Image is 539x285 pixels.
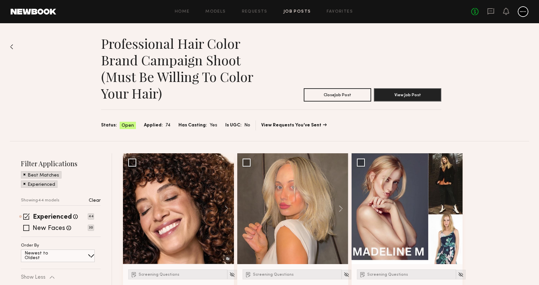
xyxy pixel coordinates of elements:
a: Models [205,10,226,14]
img: Back to previous page [10,44,13,49]
img: Unhide Model [344,272,349,277]
span: Open [122,122,134,129]
button: View Job Post [374,88,441,102]
a: Favorites [327,10,353,14]
span: Applied: [144,122,163,129]
span: Status: [101,122,117,129]
img: Submission Icon [131,271,137,278]
p: Best Matches [28,173,59,178]
span: Screening Questions [253,273,294,277]
p: Newest to Oldest [25,251,64,260]
label: Experienced [33,214,72,221]
span: Has Casting: [178,122,207,129]
label: New Faces [33,225,65,232]
p: 44 [88,213,94,220]
a: View Requests You’ve Sent [261,123,327,128]
p: Experienced [28,182,55,187]
h1: Professional Hair Color Brand Campaign Shoot (Must be willing to color your hair) [101,35,271,102]
span: No [244,122,250,129]
h2: Filter Applications [21,159,101,168]
img: Submission Icon [359,271,366,278]
span: Screening Questions [367,273,408,277]
p: Order By [21,244,39,248]
img: Submission Icon [245,271,252,278]
p: Showing 44 models [21,198,59,203]
span: Is UGC: [225,122,242,129]
img: Unhide Model [458,272,464,277]
a: Home [175,10,190,14]
button: CloseJob Post [304,88,371,102]
span: 74 [165,122,170,129]
span: Screening Questions [139,273,179,277]
span: Yes [210,122,217,129]
p: 30 [88,225,94,231]
p: Clear [89,198,101,203]
a: Requests [242,10,268,14]
a: Job Posts [283,10,311,14]
p: Show Less [21,275,46,280]
img: Unhide Model [229,272,235,277]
